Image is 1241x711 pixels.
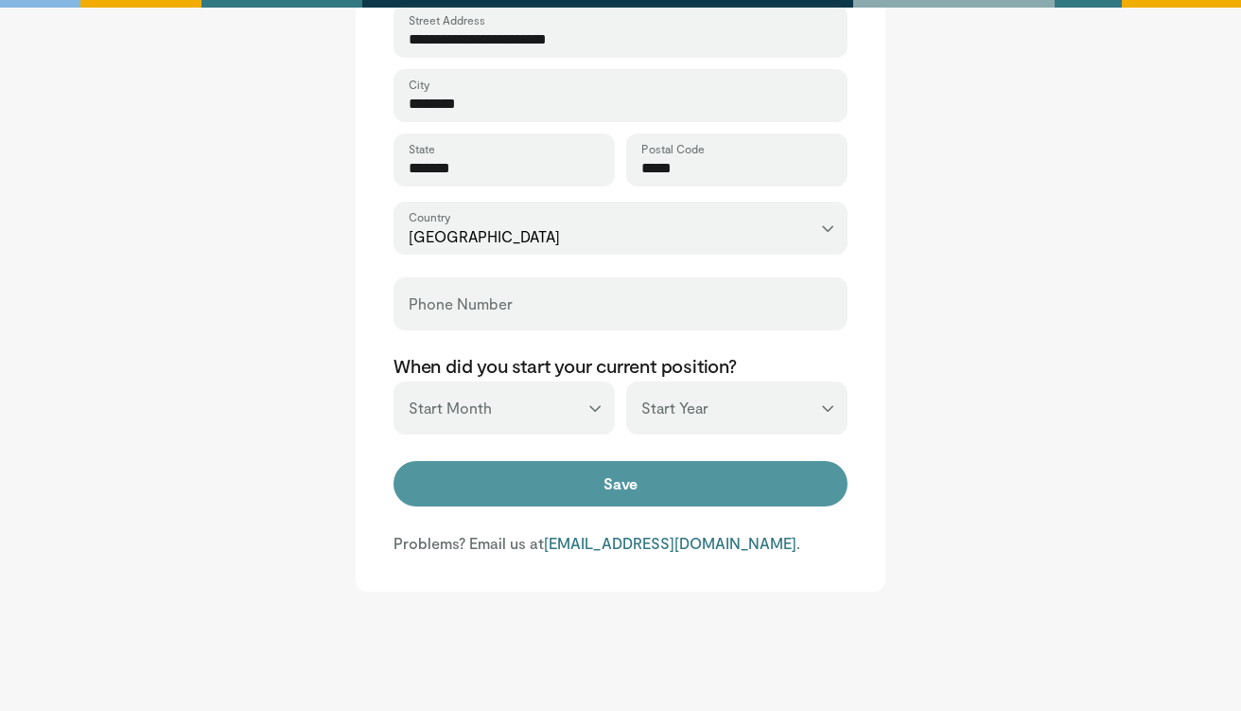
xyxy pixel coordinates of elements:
[544,534,796,552] a: [EMAIL_ADDRESS][DOMAIN_NAME]
[393,353,848,378] p: When did you start your current position?
[409,77,429,92] label: City
[409,12,485,27] label: Street Address
[409,141,435,156] label: State
[393,533,848,554] p: Problems? Email us at .
[393,461,848,507] button: Save
[641,141,705,156] label: Postal Code
[409,285,513,323] label: Phone Number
